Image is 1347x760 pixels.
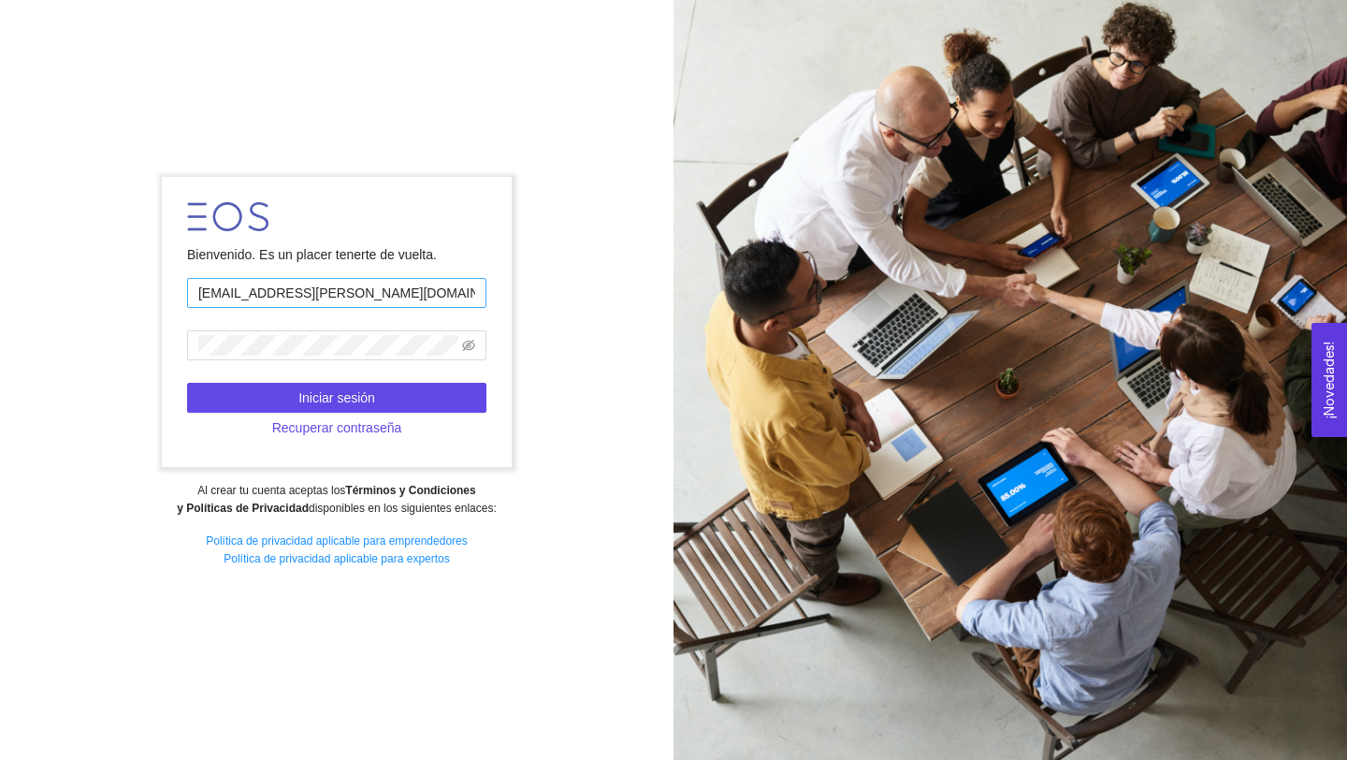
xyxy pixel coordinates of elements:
[12,482,660,518] div: Al crear tu cuenta aceptas los disponibles en los siguientes enlaces:
[462,339,475,352] span: eye-invisible
[187,420,486,435] a: Recuperar contraseña
[187,383,486,413] button: Iniciar sesión
[1311,323,1347,437] button: Open Feedback Widget
[187,413,486,443] button: Recuperar contraseña
[224,552,449,565] a: Política de privacidad aplicable para expertos
[298,387,375,408] span: Iniciar sesión
[272,417,402,438] span: Recuperar contraseña
[206,534,468,548] a: Política de privacidad aplicable para emprendedores
[187,244,486,265] div: Bienvenido. Es un placer tenerte de vuelta.
[187,202,268,231] img: LOGO
[187,278,486,308] input: Correo electrónico
[177,484,475,515] strong: Términos y Condiciones y Políticas de Privacidad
